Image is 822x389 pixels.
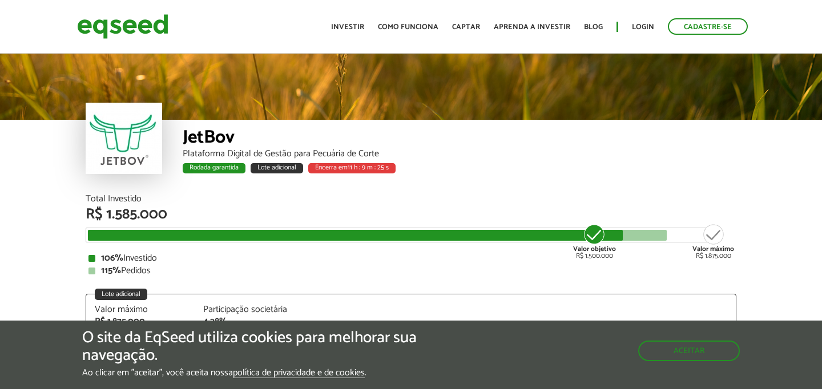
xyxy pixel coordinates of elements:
div: R$ 1.875.000 [95,317,186,326]
div: JetBov [183,128,736,149]
strong: 106% [101,250,123,266]
div: Valor máximo [95,305,186,314]
span: 11 h : 9 m : 25 s [348,162,389,173]
a: Blog [584,23,603,31]
strong: Valor objetivo [573,244,616,254]
div: Encerra em [308,163,396,173]
img: EqSeed [77,11,168,42]
a: Login [632,23,654,31]
a: Captar [452,23,480,31]
div: R$ 1.875.000 [692,223,734,260]
a: política de privacidade e de cookies [233,368,365,378]
a: Aprenda a investir [494,23,570,31]
strong: Valor máximo [692,244,734,254]
div: Rodada garantida [183,163,245,173]
p: Ao clicar em "aceitar", você aceita nossa . [82,367,477,378]
div: Pedidos [88,266,734,275]
div: Investido [88,254,734,263]
h5: O site da EqSeed utiliza cookies para melhorar sua navegação. [82,329,477,364]
a: Investir [331,23,364,31]
div: R$ 1.585.000 [86,207,736,222]
div: 4,38% [203,317,295,326]
button: Aceitar [638,341,740,361]
strong: 115% [101,263,121,278]
div: Plataforma Digital de Gestão para Pecuária de Corte [183,149,736,159]
div: Lote adicional [95,289,147,300]
div: R$ 1.500.000 [573,223,616,260]
div: Lote adicional [251,163,303,173]
div: Participação societária [203,305,295,314]
div: Total Investido [86,195,736,204]
a: Como funciona [378,23,438,31]
a: Cadastre-se [668,18,748,35]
